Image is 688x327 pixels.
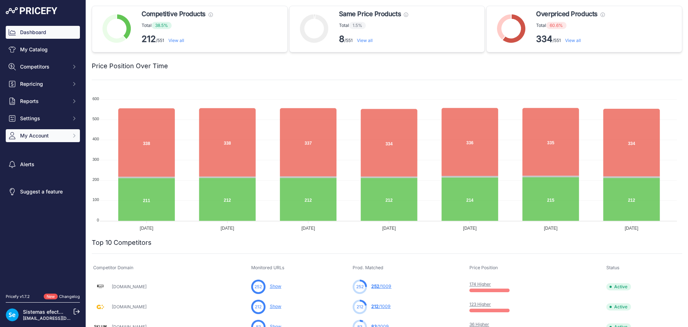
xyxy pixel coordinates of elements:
[357,304,363,310] span: 212
[221,226,234,231] tspan: [DATE]
[606,265,620,270] span: Status
[469,322,489,327] a: 36 Higher
[349,22,366,29] span: 1.5%
[371,304,391,309] a: 212/1009
[371,284,379,289] span: 252
[92,197,99,202] tspan: 100
[112,304,147,309] a: [DOMAIN_NAME]
[20,132,67,139] span: My Account
[6,185,80,198] a: Suggest a feature
[112,284,147,289] a: [DOMAIN_NAME]
[6,43,80,56] a: My Catalog
[536,22,605,29] p: Total
[6,26,80,285] nav: Sidebar
[23,316,98,321] a: [EMAIL_ADDRESS][DOMAIN_NAME]
[59,294,80,299] a: Changelog
[92,177,99,182] tspan: 200
[6,78,80,90] button: Repricing
[565,38,581,43] a: View all
[6,26,80,39] a: Dashboard
[6,95,80,108] button: Reports
[142,33,213,45] p: /551
[463,226,477,231] tspan: [DATE]
[371,284,391,289] a: 252/1009
[339,34,344,44] strong: 8
[140,226,153,231] tspan: [DATE]
[546,22,567,29] span: 60.6%
[93,265,133,270] span: Competitor Domain
[356,284,364,290] span: 252
[255,304,262,310] span: 212
[92,238,152,248] h2: Top 10 Competitors
[6,129,80,142] button: My Account
[469,265,498,270] span: Price Position
[251,265,285,270] span: Monitored URLs
[544,226,558,231] tspan: [DATE]
[92,97,99,101] tspan: 600
[625,226,639,231] tspan: [DATE]
[6,60,80,73] button: Competitors
[270,284,281,289] a: Show
[97,218,99,222] tspan: 0
[20,98,67,105] span: Reports
[92,61,168,71] h2: Price Position Over Time
[20,63,67,70] span: Competitors
[142,22,213,29] p: Total
[536,34,553,44] strong: 334
[6,158,80,171] a: Alerts
[353,265,383,270] span: Prod. Matched
[536,33,605,45] p: /551
[152,22,172,29] span: 38.5%
[339,33,408,45] p: /551
[357,38,373,43] a: View all
[382,226,396,231] tspan: [DATE]
[270,304,281,309] a: Show
[92,137,99,141] tspan: 400
[371,304,379,309] span: 212
[254,284,262,290] span: 252
[606,283,631,290] span: Active
[142,34,156,44] strong: 212
[168,38,184,43] a: View all
[20,115,67,122] span: Settings
[6,112,80,125] button: Settings
[469,302,491,307] a: 123 Higher
[92,117,99,121] tspan: 500
[606,303,631,310] span: Active
[6,294,30,300] div: Pricefy v1.7.2
[339,9,401,19] span: Same Price Products
[6,7,57,14] img: Pricefy Logo
[44,294,58,300] span: New
[20,80,67,88] span: Repricing
[536,9,597,19] span: Overpriced Products
[23,309,71,315] a: Sistemas efectoLED
[142,9,206,19] span: Competitive Products
[301,226,315,231] tspan: [DATE]
[92,157,99,162] tspan: 300
[339,22,408,29] p: Total
[469,281,491,287] a: 174 Higher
